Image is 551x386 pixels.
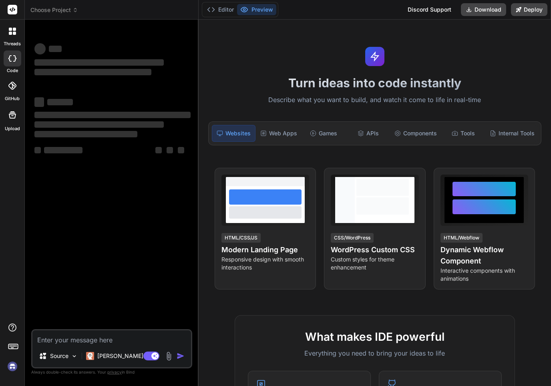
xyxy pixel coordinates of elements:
[248,328,502,345] h2: What makes IDE powerful
[440,267,528,283] p: Interactive components with animations
[34,112,191,118] span: ‌
[7,67,18,74] label: code
[167,147,173,153] span: ‌
[302,125,345,142] div: Games
[34,97,44,107] span: ‌
[5,125,20,132] label: Upload
[97,352,157,360] p: [PERSON_NAME] 4 S..
[31,368,192,376] p: Always double-check its answers. Your in Bind
[6,360,19,373] img: signin
[237,4,276,15] button: Preview
[257,125,300,142] div: Web Apps
[203,95,546,105] p: Describe what you want to build, and watch it come to life in real-time
[178,147,184,153] span: ‌
[440,233,483,243] div: HTML/Webflow
[47,99,73,105] span: ‌
[487,125,538,142] div: Internal Tools
[30,6,78,14] span: Choose Project
[331,255,418,271] p: Custom styles for theme enhancement
[86,352,94,360] img: Claude 4 Sonnet
[164,352,173,361] img: attachment
[511,3,547,16] button: Deploy
[34,121,164,128] span: ‌
[331,244,418,255] h4: WordPress Custom CSS
[221,233,261,243] div: HTML/CSS/JS
[107,370,122,374] span: privacy
[212,125,256,142] div: Websites
[34,131,137,137] span: ‌
[391,125,440,142] div: Components
[203,76,546,90] h1: Turn ideas into code instantly
[49,46,62,52] span: ‌
[4,40,21,47] label: threads
[403,3,456,16] div: Discord Support
[204,4,237,15] button: Editor
[347,125,390,142] div: APIs
[442,125,485,142] div: Tools
[440,244,528,267] h4: Dynamic Webflow Component
[221,244,309,255] h4: Modern Landing Page
[50,352,68,360] p: Source
[155,147,162,153] span: ‌
[331,233,374,243] div: CSS/WordPress
[177,352,185,360] img: icon
[71,353,78,360] img: Pick Models
[221,255,309,271] p: Responsive design with smooth interactions
[34,69,151,75] span: ‌
[34,59,164,66] span: ‌
[248,348,502,358] p: Everything you need to bring your ideas to life
[5,95,20,102] label: GitHub
[34,43,46,54] span: ‌
[44,147,82,153] span: ‌
[461,3,506,16] button: Download
[34,147,41,153] span: ‌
